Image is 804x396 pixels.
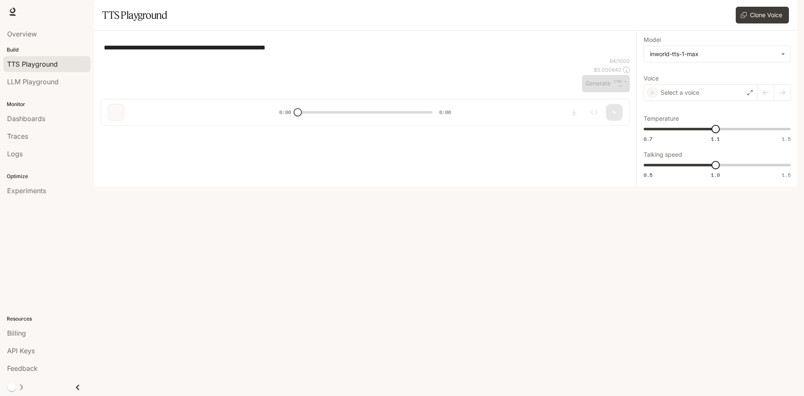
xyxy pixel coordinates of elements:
[644,75,659,81] p: Voice
[661,88,699,97] p: Select a voice
[644,37,661,43] p: Model
[610,57,630,65] p: 64 / 1000
[736,7,789,23] button: Clone Voice
[782,135,791,142] span: 1.5
[782,171,791,179] span: 1.5
[711,171,720,179] span: 1.0
[594,66,621,73] p: $ 0.000640
[644,116,679,122] p: Temperature
[644,46,790,62] div: inworld-tts-1-max
[644,152,682,158] p: Talking speed
[711,135,720,142] span: 1.1
[102,7,167,23] h1: TTS Playground
[644,135,652,142] span: 0.7
[650,50,777,58] div: inworld-tts-1-max
[644,171,652,179] span: 0.5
